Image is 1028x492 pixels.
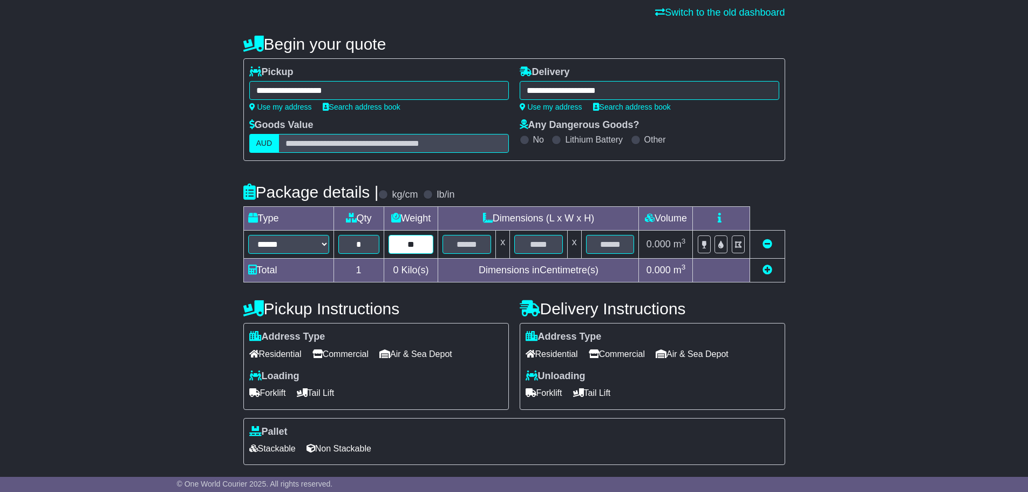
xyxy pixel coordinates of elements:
[655,7,785,18] a: Switch to the old dashboard
[438,259,639,282] td: Dimensions in Centimetre(s)
[565,134,623,145] label: Lithium Battery
[243,183,379,201] h4: Package details |
[567,231,581,259] td: x
[589,346,645,362] span: Commercial
[437,189,454,201] label: lb/in
[333,207,384,231] td: Qty
[249,385,286,401] span: Forklift
[243,259,333,282] td: Total
[644,134,666,145] label: Other
[323,103,400,111] a: Search address book
[249,66,294,78] label: Pickup
[520,300,785,318] h4: Delivery Instructions
[393,265,398,275] span: 0
[438,207,639,231] td: Dimensions (L x W x H)
[656,346,729,362] span: Air & Sea Depot
[249,331,325,343] label: Address Type
[533,134,544,145] label: No
[243,300,509,318] h4: Pickup Instructions
[249,426,288,438] label: Pallet
[526,370,586,382] label: Unloading
[384,207,438,231] td: Weight
[177,480,333,488] span: © One World Courier 2025. All rights reserved.
[249,134,280,153] label: AUD
[243,35,785,53] h4: Begin your quote
[312,346,369,362] span: Commercial
[593,103,671,111] a: Search address book
[673,265,686,275] span: m
[520,66,570,78] label: Delivery
[520,103,582,111] a: Use my address
[379,346,452,362] span: Air & Sea Depot
[646,265,671,275] span: 0.000
[307,440,371,457] span: Non Stackable
[249,103,312,111] a: Use my address
[392,189,418,201] label: kg/cm
[763,265,772,275] a: Add new item
[249,346,302,362] span: Residential
[496,231,510,259] td: x
[520,119,639,131] label: Any Dangerous Goods?
[384,259,438,282] td: Kilo(s)
[639,207,693,231] td: Volume
[333,259,384,282] td: 1
[249,119,314,131] label: Goods Value
[526,331,602,343] label: Address Type
[763,239,772,250] a: Remove this item
[573,385,611,401] span: Tail Lift
[682,263,686,271] sup: 3
[682,237,686,245] sup: 3
[297,385,335,401] span: Tail Lift
[646,239,671,250] span: 0.000
[526,385,562,401] span: Forklift
[249,370,299,382] label: Loading
[526,346,578,362] span: Residential
[673,239,686,250] span: m
[249,440,296,457] span: Stackable
[243,207,333,231] td: Type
